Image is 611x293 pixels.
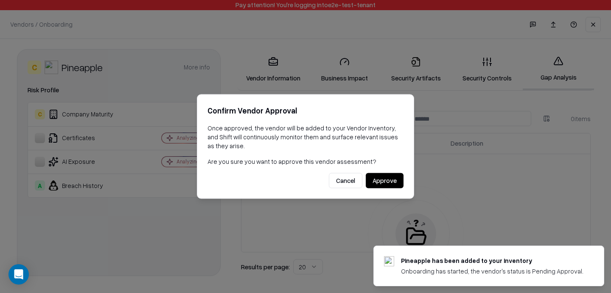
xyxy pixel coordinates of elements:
[366,173,404,188] button: Approve
[207,124,404,150] p: Once approved, the vendor will be added to your Vendor Inventory, and Shift will continuously mon...
[207,157,404,166] p: Are you sure you want to approve this vendor assessment?
[384,256,394,266] img: pineappleenergy.com
[329,173,362,188] button: Cancel
[207,105,404,117] h2: Confirm Vendor Approval
[401,267,583,276] div: Onboarding has started, the vendor's status is Pending Approval.
[401,256,583,265] div: Pineapple has been added to your inventory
